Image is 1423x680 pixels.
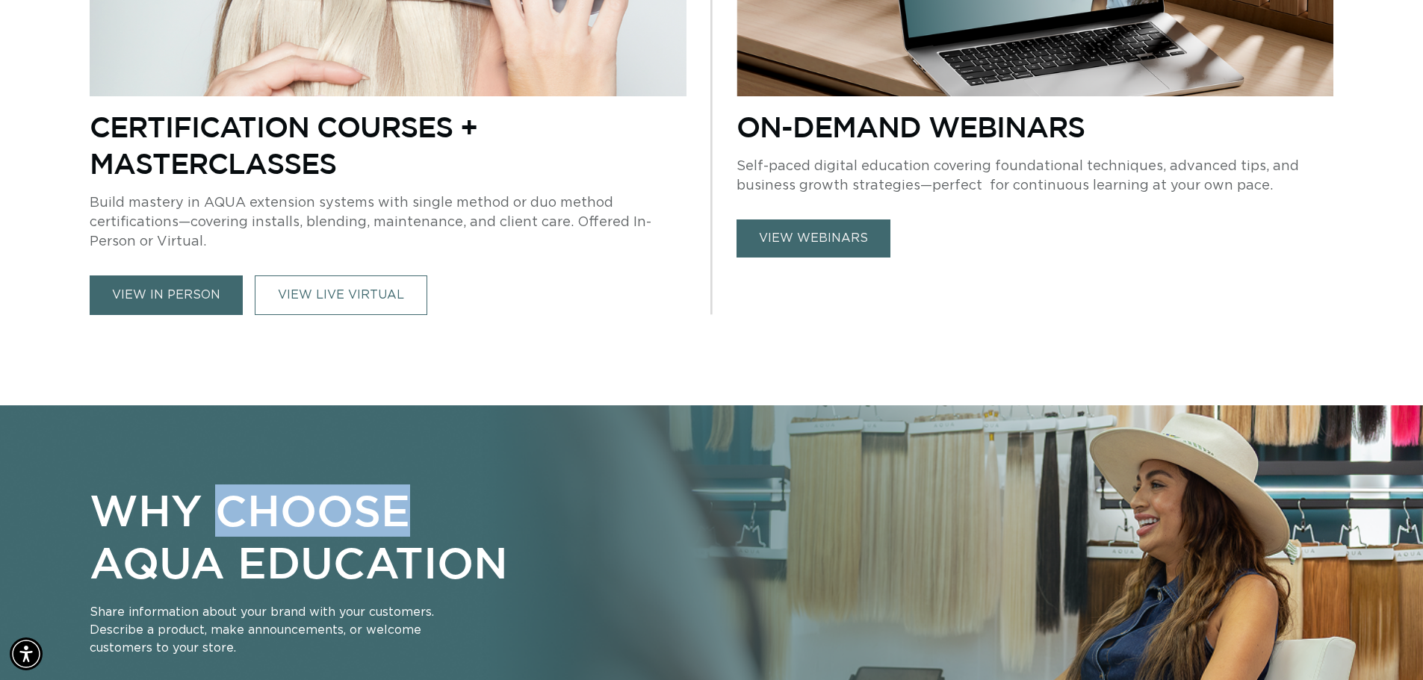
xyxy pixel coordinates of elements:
[10,637,43,670] div: Accessibility Menu
[737,157,1333,196] p: Self-paced digital education covering foundational techniques, advanced tips, and business growth...
[737,219,890,258] a: view webinars
[255,275,427,315] a: VIEW LIVE VIRTUAL
[737,108,1333,145] p: On-Demand Webinars
[90,484,508,588] p: WHY CHOOSE AQUA EDUCATION
[90,603,463,657] p: Share information about your brand with your customers. Describe a product, make announcements, o...
[90,193,686,252] p: Build mastery in AQUA extension systems with single method or duo method certifications—covering ...
[90,108,686,181] p: Certification Courses + Masterclasses
[90,275,243,315] a: view in person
